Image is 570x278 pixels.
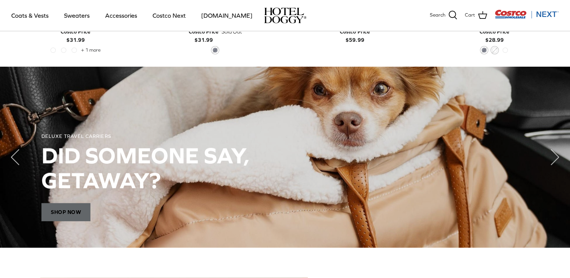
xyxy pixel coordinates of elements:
[480,27,509,43] b: $28.99
[465,11,475,19] span: Cart
[430,11,457,20] a: Search
[57,3,96,28] a: Sweaters
[465,11,487,20] a: Cart
[430,11,445,19] span: Search
[480,27,509,36] div: Costco Price
[5,3,55,28] a: Coats & Vests
[189,27,219,43] b: $31.99
[291,19,419,44] a: Hybrid Quilted Vest Costco Price$59.99
[61,27,90,43] b: $31.99
[194,3,259,28] a: [DOMAIN_NAME]
[146,3,193,28] a: Costco Next
[41,133,529,140] div: DELUXE TRAVEL CARRIERS
[81,47,101,53] span: + 1 more
[264,8,306,23] img: hoteldoggycom
[340,27,370,36] div: Costco Price
[189,27,219,36] div: Costco Price
[430,19,559,44] a: Puffer Vest with Microfleece Lining Costco Price$28.99
[61,27,90,36] div: Costco Price
[264,8,306,23] a: hoteldoggy.com hoteldoggycom
[222,27,242,36] span: Sold Out
[495,9,559,19] img: Costco Next
[41,203,90,221] span: Shop Now
[98,3,144,28] a: Accessories
[151,19,280,44] a: Hotel Doggy Micro Fleece Lined Utility Vest Costco Price$31.99 Sold Out
[495,14,559,20] a: Visit Costco Next
[11,19,140,44] a: Hotel Doggy Quilted Perfect Puffer Vest Costco Price$31.99
[540,142,570,172] button: Next
[340,27,370,43] b: $59.99
[41,143,529,192] h2: DID SOMEONE SAY, GETAWAY?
